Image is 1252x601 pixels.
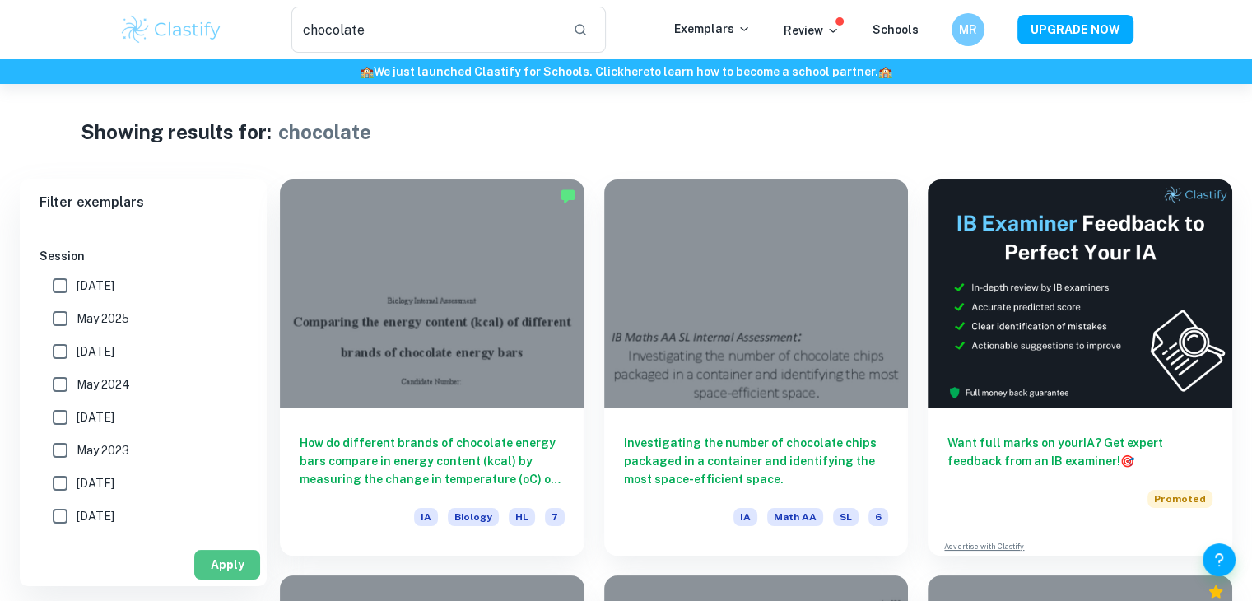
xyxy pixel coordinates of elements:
span: 🎯 [1120,454,1134,468]
input: Search for any exemplars... [291,7,561,53]
h1: Showing results for: [81,117,272,147]
h6: Want full marks on your IA ? Get expert feedback from an IB examiner! [947,434,1212,470]
span: 🏫 [360,65,374,78]
h6: We just launched Clastify for Schools. Click to learn how to become a school partner. [3,63,1249,81]
span: May 2025 [77,310,129,328]
p: Review [784,21,840,40]
img: Marked [560,188,576,204]
h6: MR [958,21,977,39]
button: Help and Feedback [1203,543,1236,576]
p: Exemplars [674,20,751,38]
span: [DATE] [77,507,114,525]
img: Clastify logo [119,13,224,46]
a: Advertise with Clastify [944,541,1024,552]
span: 6 [868,508,888,526]
a: Schools [873,23,919,36]
span: [DATE] [77,474,114,492]
a: here [624,65,649,78]
h6: Investigating the number of chocolate chips packaged in a container and identifying the most spac... [624,434,889,488]
span: SL [833,508,859,526]
h6: Session [40,247,247,265]
span: [DATE] [77,277,114,295]
h6: How do different brands of chocolate energy bars compare in energy content (kcal) by measuring th... [300,434,565,488]
a: How do different brands of chocolate energy bars compare in energy content (kcal) by measuring th... [280,179,584,556]
span: [DATE] [77,408,114,426]
span: IA [414,508,438,526]
h1: chocolate [278,117,371,147]
span: IA [733,508,757,526]
span: May 2024 [77,375,130,394]
button: UPGRADE NOW [1017,15,1133,44]
a: Want full marks on yourIA? Get expert feedback from an IB examiner!PromotedAdvertise with Clastify [928,179,1232,556]
span: Promoted [1147,490,1212,508]
img: Thumbnail [928,179,1232,408]
span: 7 [545,508,565,526]
div: Premium [1208,584,1224,600]
span: 🏫 [878,65,892,78]
button: MR [952,13,984,46]
button: Apply [194,550,260,580]
a: Investigating the number of chocolate chips packaged in a container and identifying the most spac... [604,179,909,556]
h6: Filter exemplars [20,179,267,226]
span: [DATE] [77,342,114,361]
span: Math AA [767,508,823,526]
span: HL [509,508,535,526]
span: Biology [448,508,499,526]
span: May 2023 [77,441,129,459]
